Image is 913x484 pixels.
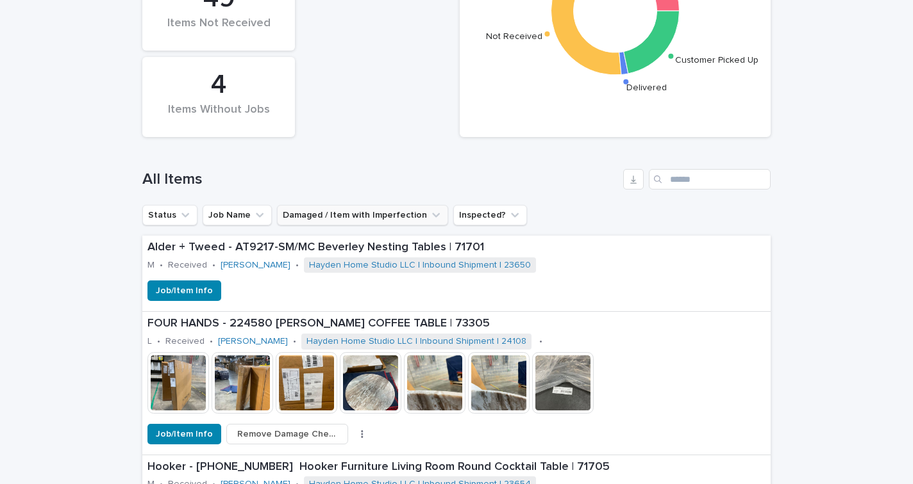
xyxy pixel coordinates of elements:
p: • [212,260,215,271]
p: L [147,336,152,347]
button: Job/Item Info [147,424,221,444]
div: 4 [164,69,273,101]
a: Alder + Tweed - AT9217-SM/MC Beverley Nesting Tables | 71701M•Received•[PERSON_NAME] •Hayden Home... [142,236,771,312]
button: Status [142,205,197,225]
a: Hayden Home Studio LLC | Inbound Shipment | 23650 [309,260,531,271]
div: Items Not Received [164,17,273,44]
button: Inspected? [453,205,527,225]
a: [PERSON_NAME] [218,336,288,347]
p: FOUR HANDS - 224580 [PERSON_NAME] COFFEE TABLE | 73305 [147,317,766,331]
p: M [147,260,155,271]
a: Hayden Home Studio LLC | Inbound Shipment | 24108 [306,336,526,347]
text: Customer Picked Up [675,55,758,64]
p: Hooker - [PHONE_NUMBER] Hooker Furniture Living Room Round Cocktail Table | 71705 [147,460,766,474]
span: Job/Item Info [156,284,213,297]
p: • [160,260,163,271]
h1: All Items [142,170,618,189]
button: Job Name [203,205,272,225]
span: Job/Item Info [156,428,213,440]
p: • [296,260,299,271]
p: • [157,336,160,347]
input: Search [649,169,771,190]
a: FOUR HANDS - 224580 [PERSON_NAME] COFFEE TABLE | 73305L•Received•[PERSON_NAME] •Hayden Home Studi... [142,312,771,455]
button: Damaged / Item with Imperfection [277,205,448,225]
p: Alder + Tweed - AT9217-SM/MC Beverley Nesting Tables | 71701 [147,241,766,255]
text: Not Received [486,31,542,40]
p: Received [168,260,207,271]
span: Remove Damage Check [237,428,337,440]
p: • [539,336,542,347]
text: Delivered [626,83,667,92]
p: • [293,336,296,347]
div: Items Without Jobs [164,103,273,130]
p: Received [165,336,205,347]
button: Job/Item Info [147,280,221,301]
button: Remove Damage Check [226,424,348,444]
a: [PERSON_NAME] [221,260,290,271]
p: • [210,336,213,347]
